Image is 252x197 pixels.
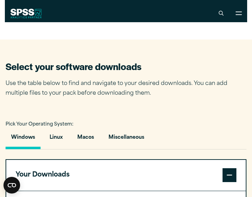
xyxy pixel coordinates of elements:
h2: Select your software downloads [6,60,238,72]
button: Open CMP widget [3,177,20,194]
button: Your Downloads [6,160,246,191]
button: Linux [44,129,68,149]
button: Macos [72,129,99,149]
p: Use the table below to find and navigate to your desired downloads. You can add multiple files to... [6,79,238,99]
button: Miscellaneous [103,129,150,149]
span: Pick Your Operating System: [6,122,73,127]
button: Windows [6,129,41,149]
img: SPSS White Logo [10,9,42,18]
